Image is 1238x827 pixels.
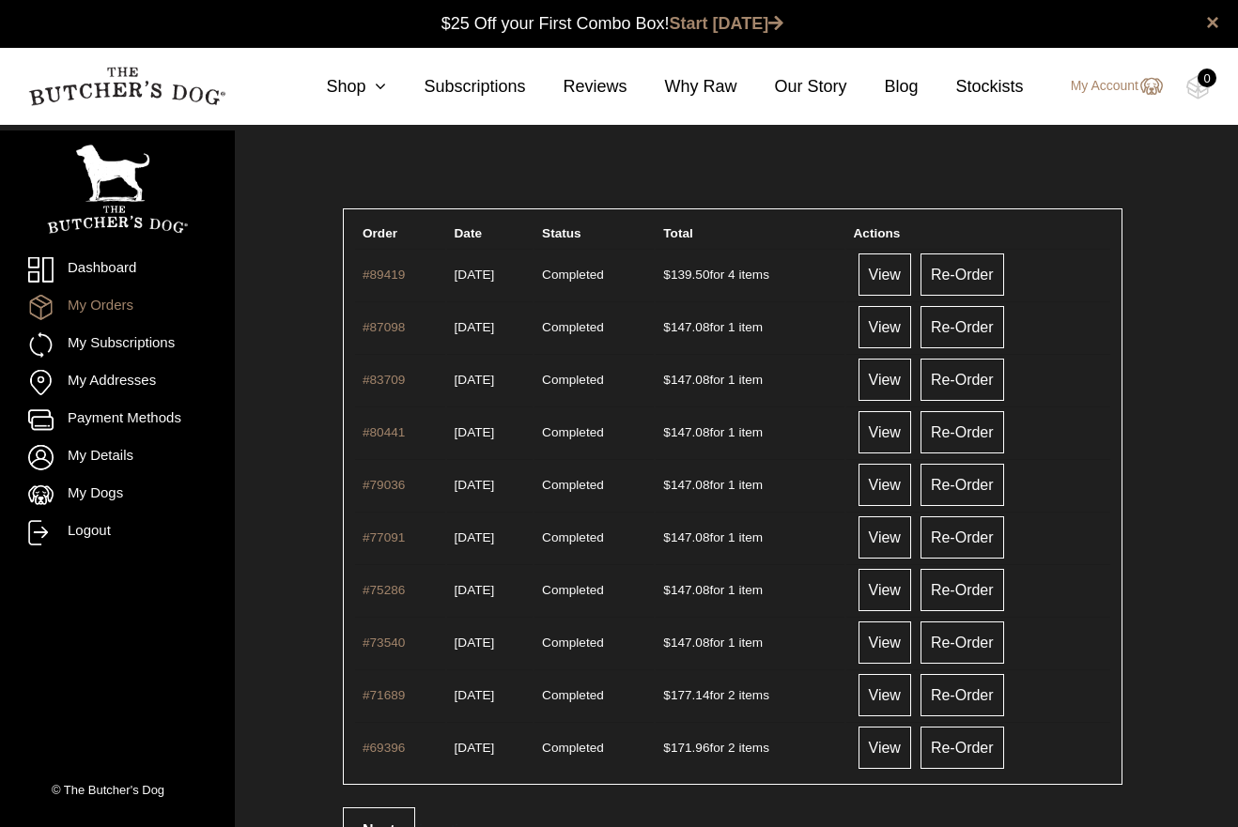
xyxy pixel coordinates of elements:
[525,74,627,100] a: Reviews
[656,669,843,720] td: for 2 items
[663,583,671,597] span: $
[663,226,692,240] span: Total
[663,583,709,597] span: 147.08
[455,320,495,334] time: [DATE]
[47,145,188,234] img: TBD_Portrait_Logo_White.png
[363,688,405,702] a: #71689
[921,569,1004,611] a: Re-Order
[663,530,671,544] span: $
[859,674,911,716] a: View
[363,226,397,240] span: Order
[921,516,1004,559] a: Re-Order
[919,74,1024,100] a: Stockists
[534,722,654,773] td: Completed
[663,478,709,492] span: 147.08
[455,226,482,240] span: Date
[663,688,671,702] span: $
[656,617,843,667] td: for 1 item
[542,226,581,240] span: Status
[663,268,671,282] span: $
[1206,11,1219,34] a: close
[455,636,495,650] time: [DATE]
[28,332,207,358] a: My Subscriptions
[670,14,784,33] a: Start [DATE]
[455,583,495,597] time: [DATE]
[663,373,709,387] span: 147.08
[921,727,1004,769] a: Re-Order
[28,445,207,470] a: My Details
[363,478,405,492] a: #79036
[455,373,495,387] time: [DATE]
[859,411,911,453] a: View
[386,74,525,100] a: Subscriptions
[859,569,911,611] a: View
[663,530,709,544] span: 147.08
[921,306,1004,348] a: Re-Order
[859,253,911,296] a: View
[656,406,843,457] td: for 1 item
[859,727,911,769] a: View
[288,74,386,100] a: Shop
[921,621,1004,664] a: Re-Order
[534,459,654,510] td: Completed
[28,407,207,433] a: Payment Methods
[28,257,207,283] a: Dashboard
[455,268,495,282] time: [DATE]
[656,564,843,615] td: for 1 item
[28,295,207,320] a: My Orders
[656,459,843,510] td: for 1 item
[737,74,847,100] a: Our Story
[363,373,405,387] a: #83709
[455,478,495,492] time: [DATE]
[859,464,911,506] a: View
[656,249,843,299] td: for 4 items
[363,583,405,597] a: #75286
[534,354,654,405] td: Completed
[455,688,495,702] time: [DATE]
[663,373,671,387] span: $
[663,425,709,439] span: 147.08
[363,636,405,650] a: #73540
[854,226,901,240] span: Actions
[921,253,1004,296] a: Re-Order
[534,512,654,562] td: Completed
[455,741,495,755] time: [DATE]
[663,741,709,755] span: 171.96
[859,516,911,559] a: View
[656,722,843,773] td: for 2 items
[921,359,1004,401] a: Re-Order
[663,688,709,702] span: 177.14
[534,669,654,720] td: Completed
[363,320,405,334] a: #87098
[859,306,911,348] a: View
[363,741,405,755] a: #69396
[656,301,843,352] td: for 1 item
[534,301,654,352] td: Completed
[363,425,405,439] a: #80441
[28,482,207,508] a: My Dogs
[663,268,709,282] span: 139.50
[921,464,1004,506] a: Re-Order
[656,354,843,405] td: for 1 item
[363,268,405,282] a: #89419
[663,741,671,755] span: $
[455,530,495,544] time: [DATE]
[363,530,405,544] a: #77091
[663,320,709,334] span: 147.08
[859,621,911,664] a: View
[1186,75,1210,100] img: TBD_Cart-Empty.png
[1052,75,1163,98] a: My Account
[534,617,654,667] td: Completed
[627,74,737,100] a: Why Raw
[663,636,709,650] span: 147.08
[534,564,654,615] td: Completed
[28,370,207,395] a: My Addresses
[1198,69,1216,87] div: 0
[847,74,919,100] a: Blog
[656,512,843,562] td: for 1 item
[859,359,911,401] a: View
[534,249,654,299] td: Completed
[921,411,1004,453] a: Re-Order
[663,320,671,334] span: $
[534,406,654,457] td: Completed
